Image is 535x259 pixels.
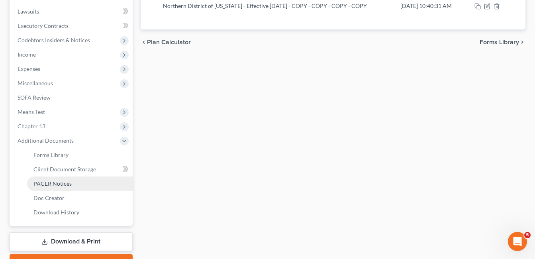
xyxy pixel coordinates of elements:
a: Download History [27,205,133,220]
iframe: Intercom live chat [508,232,527,251]
a: Client Document Storage [27,162,133,177]
span: Lawsuits [18,8,39,15]
span: Income [18,51,36,58]
button: Forms Library chevron_right [480,39,525,45]
span: Executory Contracts [18,22,69,29]
span: Client Document Storage [33,166,96,173]
a: SOFA Review [11,90,133,105]
span: Miscellaneous [18,80,53,86]
span: Means Test [18,108,45,115]
span: Expenses [18,65,40,72]
span: 5 [524,232,531,238]
span: Forms Library [33,151,69,158]
a: Forms Library [27,148,133,162]
a: Executory Contracts [11,19,133,33]
span: Plan Calculator [147,39,191,45]
span: PACER Notices [33,180,72,187]
a: Doc Creator [27,191,133,205]
a: Lawsuits [11,4,133,19]
span: Download History [33,209,79,216]
span: Chapter 13 [18,123,45,129]
span: Forms Library [480,39,519,45]
span: Codebtors Insiders & Notices [18,37,90,43]
i: chevron_right [519,39,525,45]
a: PACER Notices [27,177,133,191]
span: Additional Documents [18,137,74,144]
span: Doc Creator [33,194,65,201]
a: Download & Print [10,232,133,251]
i: chevron_left [141,39,147,45]
span: SOFA Review [18,94,51,101]
button: chevron_left Plan Calculator [141,39,191,45]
